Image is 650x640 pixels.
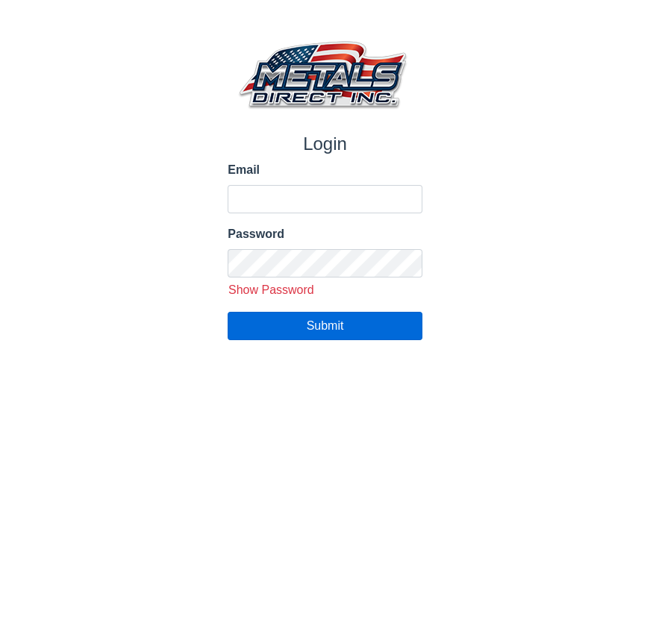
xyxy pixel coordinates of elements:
[228,283,314,296] span: Show Password
[307,319,344,332] span: Submit
[228,134,422,155] h1: Login
[228,161,422,179] label: Email
[222,280,319,300] button: Show Password
[228,225,422,243] label: Password
[228,312,422,340] button: Submit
